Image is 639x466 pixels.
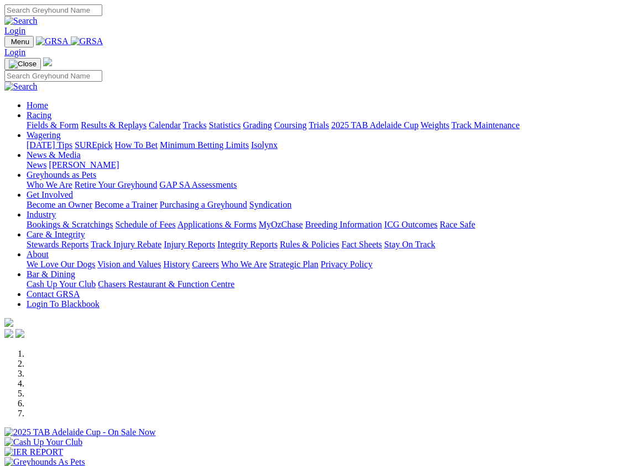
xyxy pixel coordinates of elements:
a: How To Bet [115,140,158,150]
div: News & Media [27,160,635,170]
a: Cash Up Your Club [27,279,96,289]
a: Calendar [149,120,181,130]
a: Login [4,47,25,57]
a: Tracks [183,120,207,130]
input: Search [4,4,102,16]
a: Coursing [274,120,307,130]
a: Stewards Reports [27,240,88,249]
a: We Love Our Dogs [27,260,95,269]
a: MyOzChase [259,220,303,229]
a: Stay On Track [384,240,435,249]
a: Login [4,26,25,35]
img: facebook.svg [4,329,13,338]
img: 2025 TAB Adelaide Cup - On Sale Now [4,427,156,437]
a: Chasers Restaurant & Function Centre [98,279,234,289]
a: GAP SA Assessments [160,180,237,189]
a: Wagering [27,130,61,140]
a: Purchasing a Greyhound [160,200,247,209]
img: Search [4,82,38,92]
a: Industry [27,210,56,219]
button: Toggle navigation [4,58,41,70]
div: Get Involved [27,200,635,210]
a: Who We Are [221,260,267,269]
a: Strategic Plan [269,260,318,269]
a: News & Media [27,150,81,160]
a: Grading [243,120,272,130]
a: Get Involved [27,190,73,199]
img: GRSA [36,36,69,46]
div: Care & Integrity [27,240,635,250]
a: [DATE] Tips [27,140,72,150]
a: Minimum Betting Limits [160,140,249,150]
span: Menu [11,38,29,46]
a: Login To Blackbook [27,299,99,309]
a: Vision and Values [97,260,161,269]
a: Privacy Policy [321,260,373,269]
a: Results & Replays [81,120,146,130]
img: logo-grsa-white.png [43,57,52,66]
a: News [27,160,46,170]
div: Racing [27,120,635,130]
a: Home [27,100,48,110]
a: ICG Outcomes [384,220,437,229]
a: Greyhounds as Pets [27,170,96,179]
a: Track Injury Rebate [91,240,161,249]
a: Syndication [249,200,291,209]
a: Retire Your Greyhound [75,180,158,189]
a: Racing [27,110,51,120]
a: Schedule of Fees [115,220,175,229]
img: twitter.svg [15,329,24,338]
a: Contact GRSA [27,289,80,299]
a: Injury Reports [164,240,215,249]
button: Toggle navigation [4,36,34,47]
a: Track Maintenance [452,120,520,130]
a: Applications & Forms [177,220,256,229]
img: Search [4,16,38,26]
img: IER REPORT [4,447,63,457]
a: Become a Trainer [95,200,158,209]
a: Careers [192,260,219,269]
a: Fact Sheets [342,240,382,249]
div: About [27,260,635,269]
a: Who We Are [27,180,72,189]
img: GRSA [71,36,103,46]
div: Greyhounds as Pets [27,180,635,190]
a: Race Safe [439,220,475,229]
a: Isolynx [251,140,277,150]
img: Cash Up Your Club [4,437,82,447]
a: Bar & Dining [27,269,75,279]
a: Integrity Reports [217,240,277,249]
a: [PERSON_NAME] [49,160,119,170]
img: logo-grsa-white.png [4,318,13,327]
img: Close [9,60,36,68]
a: Bookings & Scratchings [27,220,113,229]
div: Wagering [27,140,635,150]
a: SUREpick [75,140,112,150]
input: Search [4,70,102,82]
a: Care & Integrity [27,230,85,239]
a: Weights [421,120,449,130]
div: Bar & Dining [27,279,635,289]
div: Industry [27,220,635,230]
a: Rules & Policies [280,240,339,249]
a: About [27,250,49,259]
a: Trials [308,120,329,130]
a: Breeding Information [305,220,382,229]
a: History [163,260,190,269]
a: 2025 TAB Adelaide Cup [331,120,418,130]
a: Statistics [209,120,241,130]
a: Become an Owner [27,200,92,209]
a: Fields & Form [27,120,78,130]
